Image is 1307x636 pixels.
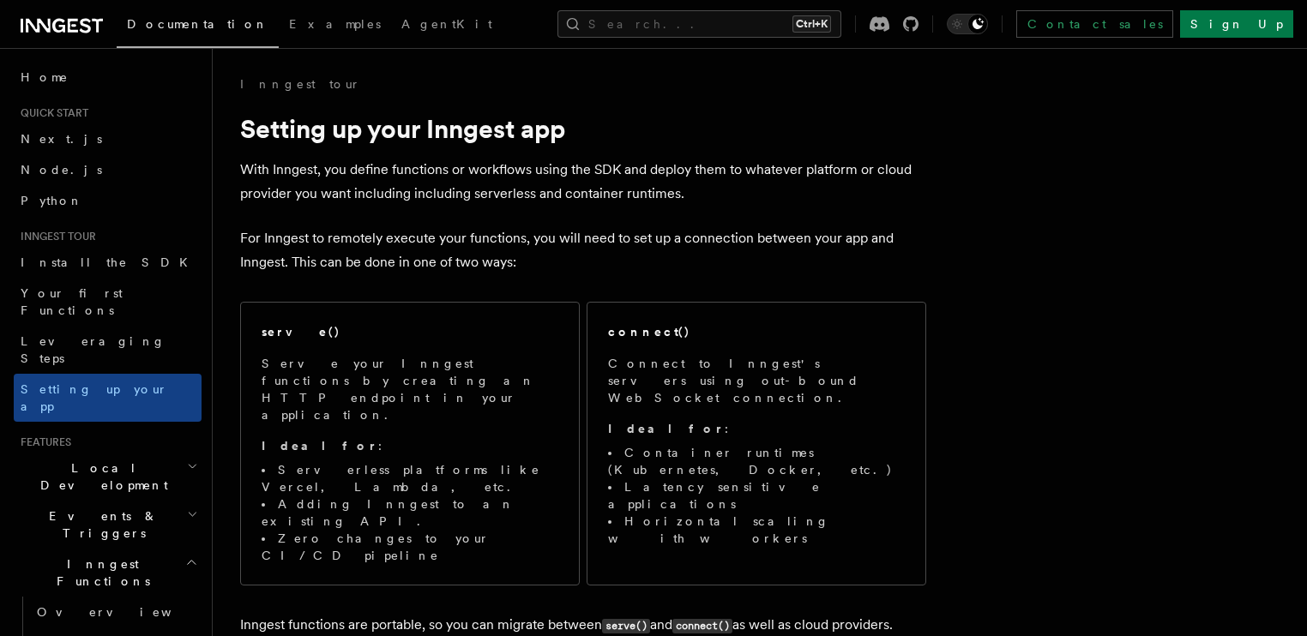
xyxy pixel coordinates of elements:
li: Container runtimes (Kubernetes, Docker, etc.) [608,444,905,478]
span: Overview [37,605,214,619]
span: Python [21,194,83,207]
p: With Inngest, you define functions or workflows using the SDK and deploy them to whatever platfor... [240,158,926,206]
p: For Inngest to remotely execute your functions, you will need to set up a connection between your... [240,226,926,274]
span: Inngest Functions [14,555,185,590]
span: Leveraging Steps [21,334,166,365]
a: AgentKit [391,5,503,46]
a: Next.js [14,123,202,154]
span: Home [21,69,69,86]
li: Adding Inngest to an existing API. [262,495,558,530]
code: connect() [672,619,732,633]
span: Features [14,435,71,449]
li: Zero changes to your CI/CD pipeline [262,530,558,564]
li: Latency sensitive applications [608,478,905,513]
strong: Ideal for [262,439,378,453]
span: AgentKit [401,17,492,31]
button: Search...Ctrl+K [557,10,841,38]
h1: Setting up your Inngest app [240,113,926,144]
span: Install the SDK [21,255,198,269]
a: Sign Up [1180,10,1293,38]
li: Horizontal scaling with workers [608,513,905,547]
h2: connect() [608,323,690,340]
span: Inngest tour [14,230,96,243]
kbd: Ctrl+K [792,15,831,33]
a: Your first Functions [14,278,202,326]
button: Events & Triggers [14,501,202,549]
button: Local Development [14,453,202,501]
a: Leveraging Steps [14,326,202,374]
span: Node.js [21,163,102,177]
strong: Ideal for [608,422,725,435]
button: Inngest Functions [14,549,202,597]
span: Examples [289,17,381,31]
a: serve()Serve your Inngest functions by creating an HTTP endpoint in your application.Ideal for:Se... [240,302,580,585]
a: Examples [279,5,391,46]
a: Overview [30,597,202,627]
a: Home [14,62,202,93]
a: connect()Connect to Inngest's servers using out-bound WebSocket connection.Ideal for:Container ru... [587,302,926,585]
a: Python [14,185,202,216]
button: Toggle dark mode [947,14,988,34]
a: Documentation [117,5,279,48]
a: Install the SDK [14,247,202,278]
span: Setting up your app [21,382,168,413]
code: serve() [602,619,650,633]
span: Quick start [14,106,88,120]
p: : [262,437,558,454]
span: Documentation [127,17,268,31]
a: Inngest tour [240,75,360,93]
span: Events & Triggers [14,507,187,542]
h2: serve() [262,323,340,340]
span: Local Development [14,459,187,494]
li: Serverless platforms like Vercel, Lambda, etc. [262,461,558,495]
p: : [608,420,905,437]
a: Node.js [14,154,202,185]
p: Connect to Inngest's servers using out-bound WebSocket connection. [608,355,905,406]
p: Serve your Inngest functions by creating an HTTP endpoint in your application. [262,355,558,423]
span: Your first Functions [21,286,123,317]
a: Contact sales [1016,10,1173,38]
a: Setting up your app [14,374,202,422]
span: Next.js [21,132,102,146]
